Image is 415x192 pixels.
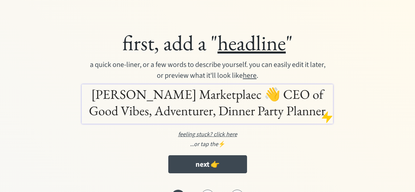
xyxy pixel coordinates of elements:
[90,59,326,81] div: a quick one-liner, or a few words to describe yourself. you can easily edit it later, or preview ...
[168,155,247,173] button: next 👉
[218,29,286,56] u: headline
[178,130,237,139] u: feeling stuck? click here
[190,140,218,148] em: ...or tap the
[83,86,331,119] h1: [PERSON_NAME] Marketplaec 👋 CEO of Good Vibes, Adventurer, Dinner Party Planner
[243,70,257,81] u: here
[53,140,362,149] div: ⚡️
[53,30,362,56] div: first, add a " "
